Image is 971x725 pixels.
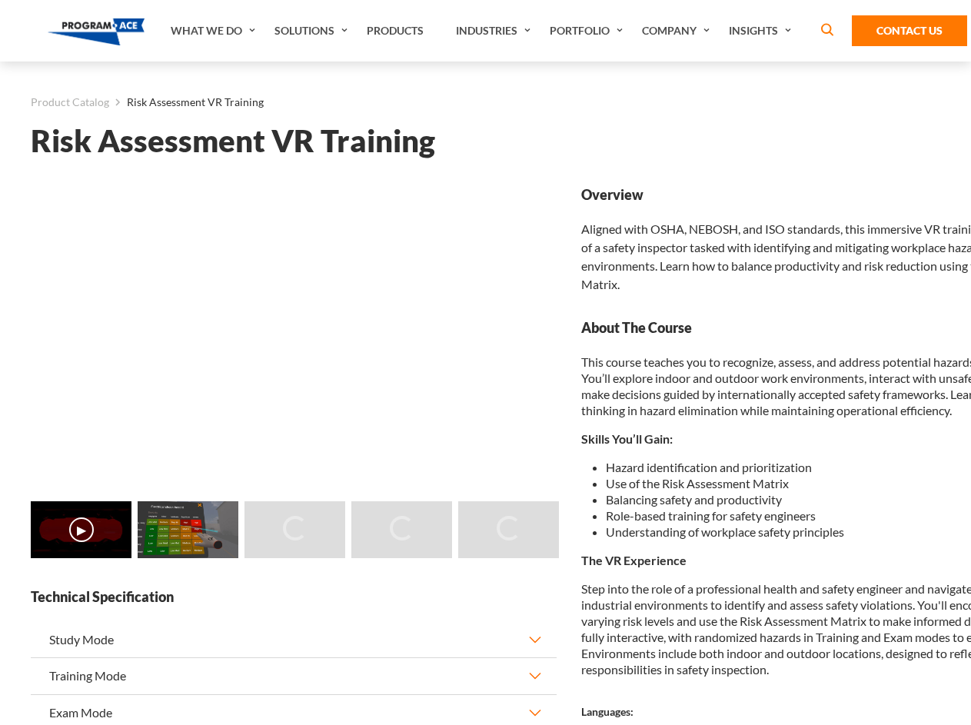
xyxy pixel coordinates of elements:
img: Program-Ace [48,18,145,45]
a: Product Catalog [31,92,109,112]
img: Risk Assessment VR Training - Video 0 [31,501,131,558]
button: Study Mode [31,622,557,657]
img: Risk Assessment VR Training - Preview 1 [138,501,238,558]
strong: Languages: [581,705,633,718]
a: Contact Us [852,15,967,46]
strong: Technical Specification [31,587,557,607]
li: Risk Assessment VR Training [109,92,264,112]
button: ▶ [69,517,94,542]
button: Training Mode [31,658,557,693]
iframe: Risk Assessment VR Training - Video 0 [31,185,557,481]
